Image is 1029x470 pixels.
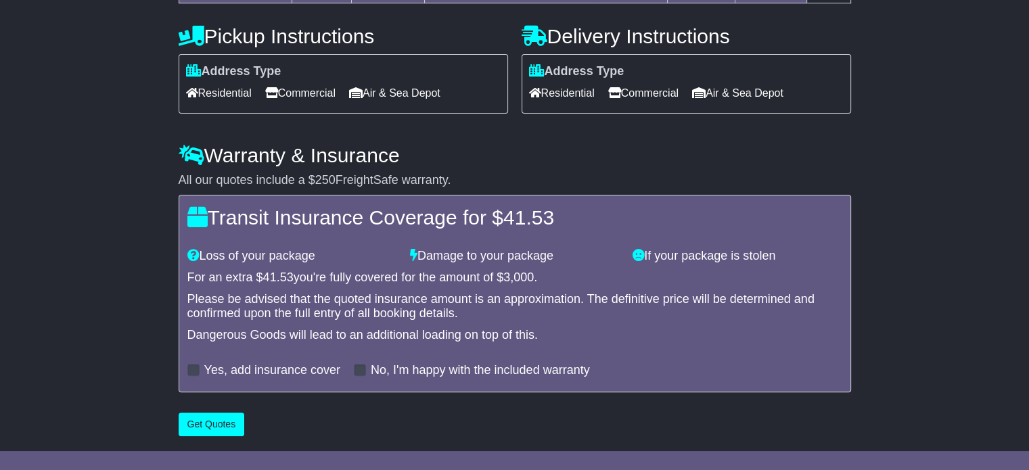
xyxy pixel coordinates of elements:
[371,363,590,378] label: No, I'm happy with the included warranty
[181,249,403,264] div: Loss of your package
[503,271,534,284] span: 3,000
[403,249,626,264] div: Damage to your package
[186,83,252,103] span: Residential
[179,25,508,47] h4: Pickup Instructions
[179,144,851,166] h4: Warranty & Insurance
[179,173,851,188] div: All our quotes include a $ FreightSafe warranty.
[315,173,336,187] span: 250
[179,413,245,436] button: Get Quotes
[186,64,281,79] label: Address Type
[503,206,554,229] span: 41.53
[265,83,336,103] span: Commercial
[349,83,440,103] span: Air & Sea Depot
[692,83,783,103] span: Air & Sea Depot
[522,25,851,47] h4: Delivery Instructions
[529,64,624,79] label: Address Type
[608,83,679,103] span: Commercial
[529,83,595,103] span: Residential
[187,292,842,321] div: Please be advised that the quoted insurance amount is an approximation. The definitive price will...
[187,328,842,343] div: Dangerous Goods will lead to an additional loading on top of this.
[626,249,848,264] div: If your package is stolen
[263,271,294,284] span: 41.53
[187,271,842,285] div: For an extra $ you're fully covered for the amount of $ .
[204,363,340,378] label: Yes, add insurance cover
[187,206,842,229] h4: Transit Insurance Coverage for $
